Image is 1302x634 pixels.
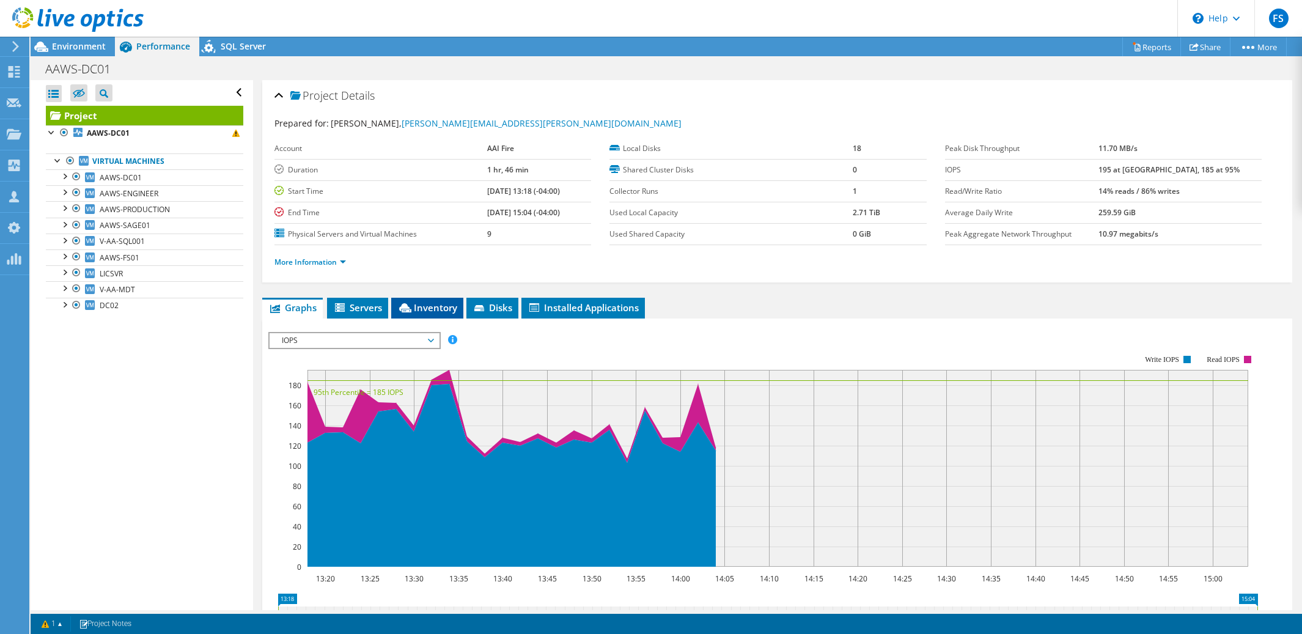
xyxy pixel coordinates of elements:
span: V-AA-MDT [100,284,135,295]
a: [PERSON_NAME][EMAIL_ADDRESS][PERSON_NAME][DOMAIN_NAME] [402,117,682,129]
text: 14:20 [848,573,867,584]
a: LICSVR [46,265,243,281]
text: 60 [293,501,301,512]
svg: \n [1193,13,1204,24]
b: 9 [487,229,491,239]
span: AAWS-PRODUCTION [100,204,170,215]
text: 14:00 [671,573,690,584]
text: 13:35 [449,573,468,584]
span: Details [341,88,375,103]
a: Virtual Machines [46,153,243,169]
span: Disks [473,301,512,314]
span: Project [290,90,338,102]
text: 14:05 [715,573,734,584]
span: Inventory [397,301,457,314]
b: 0 [853,164,857,175]
b: AAWS-DC01 [87,128,130,138]
text: 14:55 [1159,573,1178,584]
span: V-AA-SQL001 [100,236,145,246]
b: 18 [853,143,861,153]
a: DC02 [46,298,243,314]
text: 13:30 [405,573,424,584]
text: 0 [297,562,301,572]
a: Reports [1122,37,1181,56]
a: V-AA-MDT [46,281,243,297]
span: DC02 [100,300,119,311]
label: IOPS [945,164,1098,176]
b: 0 GiB [853,229,871,239]
label: Start Time [274,185,487,197]
text: 13:40 [493,573,512,584]
text: Write IOPS [1145,355,1179,364]
label: Peak Aggregate Network Throughput [945,228,1098,240]
label: Collector Runs [609,185,852,197]
label: Physical Servers and Virtual Machines [274,228,487,240]
text: 14:30 [937,573,956,584]
a: AAWS-DC01 [46,125,243,141]
span: AAWS-SAGE01 [100,220,150,230]
label: Prepared for: [274,117,329,129]
b: 2.71 TiB [853,207,880,218]
label: Average Daily Write [945,207,1098,219]
b: 1 hr, 46 min [487,164,529,175]
text: 13:45 [538,573,557,584]
label: Local Disks [609,142,852,155]
span: FS [1269,9,1289,28]
a: AAWS-PRODUCTION [46,201,243,217]
span: IOPS [276,333,433,348]
a: AAWS-SAGE01 [46,218,243,234]
span: AAWS-DC01 [100,172,142,183]
text: 13:55 [627,573,645,584]
span: SQL Server [221,40,266,52]
label: Peak Disk Throughput [945,142,1098,155]
text: 40 [293,522,301,532]
text: 20 [293,542,301,552]
b: 195 at [GEOGRAPHIC_DATA], 185 at 95% [1098,164,1240,175]
a: Share [1180,37,1230,56]
a: More Information [274,257,346,267]
text: 14:25 [893,573,912,584]
b: 1 [853,186,857,196]
text: 14:40 [1026,573,1045,584]
a: AAWS-ENGINEER [46,185,243,201]
text: 140 [289,421,301,431]
span: LICSVR [100,268,123,279]
b: 14% reads / 86% writes [1098,186,1180,196]
text: 120 [289,441,301,451]
text: 14:45 [1070,573,1089,584]
text: 15:00 [1204,573,1223,584]
text: 14:35 [982,573,1001,584]
b: 10.97 megabits/s [1098,229,1158,239]
h1: AAWS-DC01 [40,62,130,76]
b: [DATE] 13:18 (-04:00) [487,186,560,196]
span: Performance [136,40,190,52]
span: AAWS-FS01 [100,252,139,263]
a: More [1230,37,1287,56]
text: 13:50 [583,573,601,584]
text: 14:15 [804,573,823,584]
label: Shared Cluster Disks [609,164,852,176]
label: End Time [274,207,487,219]
text: 160 [289,400,301,411]
text: 100 [289,461,301,471]
span: Servers [333,301,382,314]
span: Installed Applications [528,301,639,314]
a: AAWS-FS01 [46,249,243,265]
text: 13:25 [361,573,380,584]
span: [PERSON_NAME], [331,117,682,129]
a: 1 [33,616,71,632]
label: Used Shared Capacity [609,228,852,240]
span: Graphs [268,301,317,314]
b: 259.59 GiB [1098,207,1136,218]
label: Read/Write Ratio [945,185,1098,197]
label: Account [274,142,487,155]
a: AAWS-DC01 [46,169,243,185]
text: 14:50 [1115,573,1134,584]
text: Read IOPS [1207,355,1240,364]
b: AAI Fire [487,143,514,153]
text: 95th Percentile = 185 IOPS [314,387,403,397]
label: Duration [274,164,487,176]
text: 180 [289,380,301,391]
b: [DATE] 15:04 (-04:00) [487,207,560,218]
text: 80 [293,481,301,492]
